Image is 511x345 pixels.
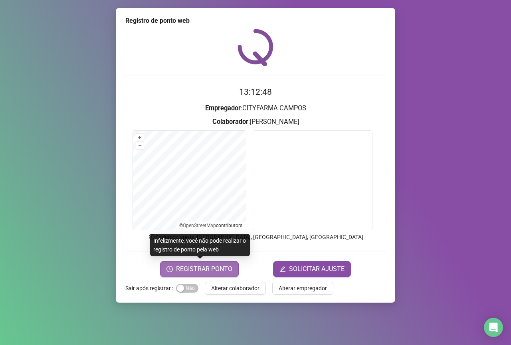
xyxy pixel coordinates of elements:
button: Alterar empregador [272,282,333,295]
p: Endereço aprox. : [GEOGRAPHIC_DATA], [GEOGRAPHIC_DATA], [GEOGRAPHIC_DATA] [125,233,386,241]
h3: : CITYFARMA CAMPOS [125,103,386,114]
button: editSOLICITAR AJUSTE [273,261,351,277]
button: Alterar colaborador [205,282,266,295]
button: – [136,142,144,150]
a: OpenStreetMap [183,223,216,228]
span: Alterar colaborador [211,284,259,293]
div: Registro de ponto web [125,16,386,26]
time: 13:12:48 [239,87,272,97]
span: clock-circle [166,266,173,272]
li: © contributors. [179,223,244,228]
h3: : [PERSON_NAME] [125,117,386,127]
span: SOLICITAR AJUSTE [289,264,345,274]
img: QRPoint [238,29,273,66]
button: REGISTRAR PONTO [160,261,239,277]
div: Infelizmente, você não pode realizar o registro de ponto pela web [150,234,250,256]
button: + [136,134,144,142]
span: info-circle [148,233,155,240]
span: REGISTRAR PONTO [176,264,232,274]
div: Open Intercom Messenger [484,318,503,337]
strong: Colaborador [212,118,248,126]
label: Sair após registrar [125,282,176,295]
span: edit [279,266,286,272]
span: Alterar empregador [279,284,327,293]
strong: Empregador [205,104,241,112]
